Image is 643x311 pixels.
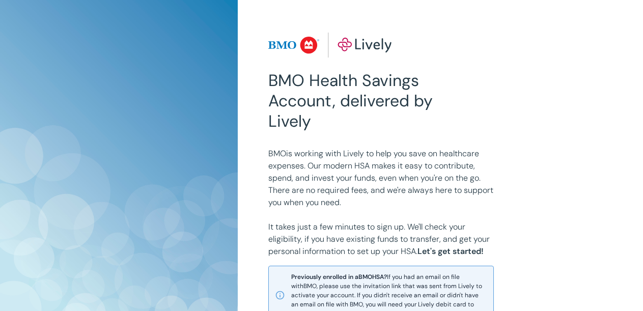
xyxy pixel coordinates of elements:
[417,246,484,257] strong: Let's get started!
[268,70,434,131] h2: BMO Health Savings Account, delivered by Lively
[291,273,387,281] strong: Previously enrolled in a BMO HSA?
[268,148,493,209] p: BMO is working with Lively to help you save on healthcare expenses. Our modern HSA makes it easy ...
[268,33,392,58] img: Lively
[268,221,493,258] p: It takes just a few minutes to sign up. We'll check your eligibility, if you have existing funds ...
